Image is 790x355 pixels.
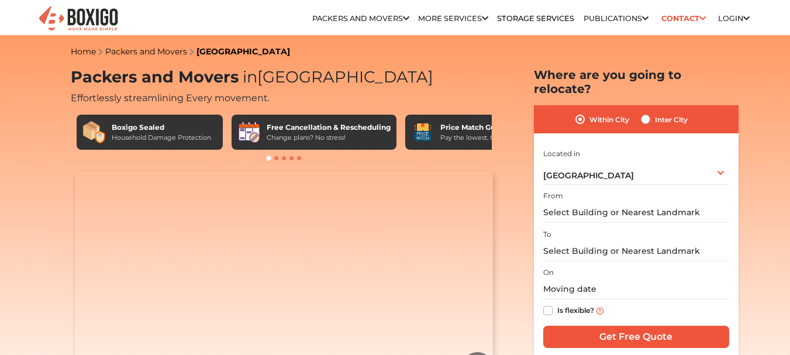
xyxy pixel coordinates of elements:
[543,191,563,201] label: From
[112,133,211,143] div: Household Damage Protection
[112,122,211,133] div: Boxigo Sealed
[37,5,119,33] img: Boxigo
[440,122,529,133] div: Price Match Guarantee
[543,202,729,223] input: Select Building or Nearest Landmark
[267,133,391,143] div: Change plans? No stress!
[596,308,603,315] img: info
[267,122,391,133] div: Free Cancellation & Rescheduling
[312,14,409,23] a: Packers and Movers
[557,304,594,316] label: Is flexible?
[196,46,290,57] a: [GEOGRAPHIC_DATA]
[71,92,270,104] span: Effortlessly streamlining Every movement.
[543,326,729,348] input: Get Free Quote
[543,279,729,299] input: Moving date
[657,9,709,27] a: Contact
[243,67,257,87] span: in
[543,229,551,240] label: To
[411,120,434,144] img: Price Match Guarantee
[543,267,554,278] label: On
[237,120,261,144] img: Free Cancellation & Rescheduling
[543,149,580,159] label: Located in
[543,170,634,181] span: [GEOGRAPHIC_DATA]
[589,112,629,126] label: Within City
[534,68,739,96] h2: Where are you going to relocate?
[239,67,433,87] span: [GEOGRAPHIC_DATA]
[82,120,106,144] img: Boxigo Sealed
[655,112,688,126] label: Inter City
[105,46,187,57] a: Packers and Movers
[584,14,648,23] a: Publications
[543,241,729,261] input: Select Building or Nearest Landmark
[440,133,529,143] div: Pay the lowest. Guaranteed!
[418,14,488,23] a: More services
[71,46,96,57] a: Home
[497,14,574,23] a: Storage Services
[71,68,498,87] h1: Packers and Movers
[718,14,750,23] a: Login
